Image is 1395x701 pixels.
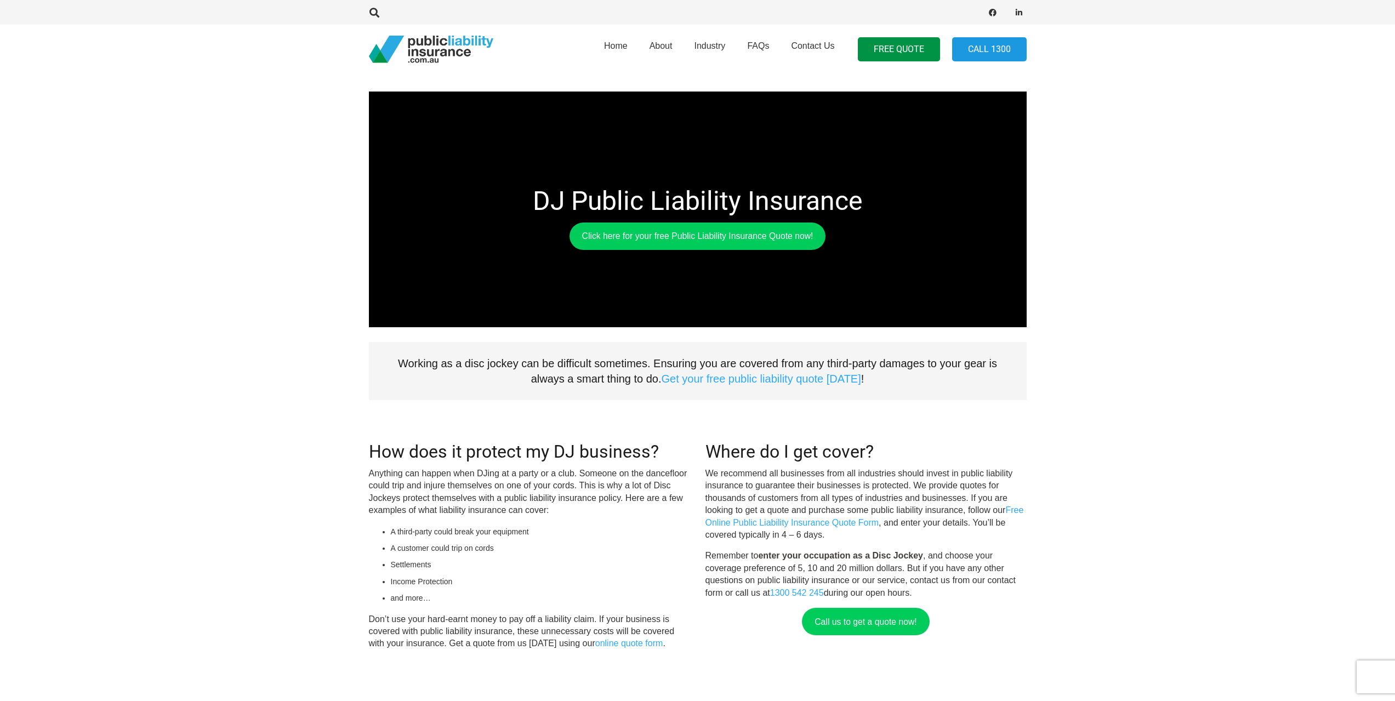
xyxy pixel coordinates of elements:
[1011,5,1027,20] a: LinkedIn
[683,21,736,77] a: Industry
[391,592,690,604] li: and more…
[604,41,628,50] span: Home
[595,639,663,648] a: online quote form
[780,21,845,77] a: Contact Us
[858,37,940,62] a: FREE QUOTE
[369,613,690,650] p: Don’t use your hard-earnt money to pay off a liability claim. If your business is covered with pu...
[369,36,493,63] a: pli_logotransparent
[952,37,1027,62] a: Call 1300
[639,21,684,77] a: About
[593,21,639,77] a: Home
[364,8,386,18] a: Search
[802,608,929,635] a: Call us to get a quote now!
[391,542,690,554] li: A customer could trip on cords
[705,550,1027,599] p: Remember to , and choose your coverage preference of 5, 10 and 20 million dollars. But if you hav...
[391,558,690,571] li: Settlements
[758,551,923,560] strong: enter your occupation as a Disc Jockey
[985,5,1000,20] a: Facebook
[705,505,1024,527] a: Free Online Public Liability Insurance Quote Form
[369,441,690,462] h2: How does it protect my DJ business?
[391,575,690,588] li: Income Protection
[377,185,1019,217] h1: DJ Public Liability Insurance
[694,41,725,50] span: Industry
[736,21,780,77] a: FAQs
[650,41,673,50] span: About
[662,373,861,385] a: Get your free public liability quote [DATE]
[391,526,690,538] li: A third-party could break your equipment
[705,441,1027,462] h2: Where do I get cover?
[369,468,690,517] p: Anything can happen when DJing at a party or a club. Someone on the dancefloor could trip and inj...
[570,223,826,250] a: Click here for your free Public Liability Insurance Quote now!
[770,588,824,597] a: 1300 542 245
[747,41,769,50] span: FAQs
[791,41,834,50] span: Contact Us
[369,342,1027,400] p: Working as a disc jockey can be difficult sometimes. Ensuring you are covered from any third-part...
[705,468,1027,541] p: We recommend all businesses from all industries should invest in public liability insurance to gu...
